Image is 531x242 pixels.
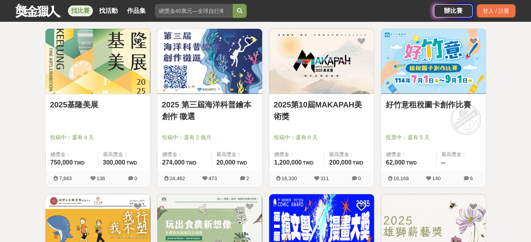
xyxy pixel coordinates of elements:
span: TWD [237,160,247,166]
span: 62,000 [386,159,405,166]
span: 200,000 [329,159,352,166]
span: 140 [432,175,441,181]
span: TWD [186,160,196,166]
span: 0 [134,175,137,181]
span: 總獎金： [162,151,207,158]
span: 總獎金： [50,151,93,158]
span: 投稿中：還有 4 天 [50,133,146,142]
span: 16,330 [282,175,297,181]
span: 0 [358,175,361,181]
span: 311 [320,175,329,181]
a: 找活動 [96,5,121,16]
img: Cover Image [269,29,374,94]
span: -- [441,159,446,166]
a: 作品集 [124,5,149,16]
span: 投票中：還有 5 天 [386,133,481,142]
span: 300,000 [103,159,125,166]
span: 最高獎金： [216,151,258,158]
span: TWD [303,160,313,166]
span: 6 [470,175,473,181]
span: TWD [126,160,137,166]
span: 最高獎金： [103,151,146,158]
span: 1,200,000 [274,159,302,166]
span: TWD [406,160,416,166]
span: 最高獎金： [329,151,369,158]
a: 2025第10屆MAKAPAH美術獎 [274,99,369,122]
span: 總獎金： [386,151,432,158]
span: TWD [74,160,84,166]
span: 總獎金： [274,151,320,158]
span: 138 [97,175,105,181]
input: 總獎金40萬元—全球自行車設計比賽 [155,4,233,18]
span: 274,000 [162,159,185,166]
span: 24,462 [170,175,185,181]
img: Cover Image [381,29,486,94]
a: 找比賽 [68,5,93,16]
a: 2025 第三屆海洋科普繪本創作 徵選 [162,99,258,122]
span: 473 [209,175,217,181]
span: 750,000 [50,159,73,166]
a: 2025基隆美展 [50,99,146,110]
span: 投稿中：還有 8 天 [274,133,369,142]
span: TWD [353,160,363,166]
span: 20,000 [216,159,235,166]
a: 好竹意租稅圖卡創作比賽 [386,99,481,110]
span: 投稿中：還有 2 個月 [162,133,258,142]
span: 7,843 [59,175,72,181]
span: 2 [246,175,249,181]
span: 16,168 [393,175,409,181]
span: 最高獎金： [441,151,481,158]
img: Cover Image [157,29,262,94]
div: 登入 / 註冊 [477,4,515,18]
a: 辦比賽 [434,4,473,18]
img: Cover Image [45,29,150,94]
